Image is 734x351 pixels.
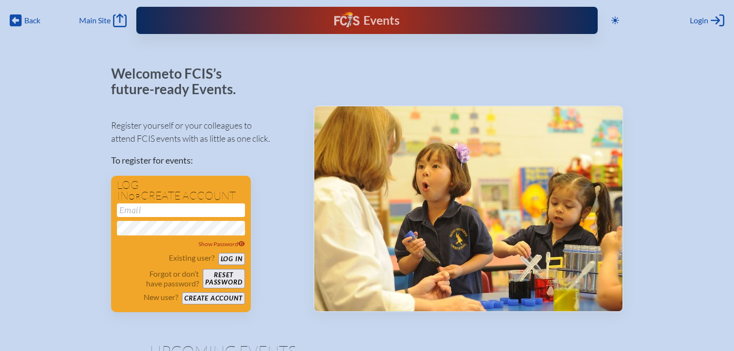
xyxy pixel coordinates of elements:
[129,192,141,201] span: or
[111,119,298,145] p: Register yourself or your colleagues to attend FCIS events with as little as one click.
[267,12,467,29] div: FCIS Events — Future ready
[111,66,247,97] p: Welcome to FCIS’s future-ready Events.
[117,203,245,217] input: Email
[79,16,111,25] span: Main Site
[144,292,178,302] p: New user?
[79,14,127,27] a: Main Site
[111,154,298,167] p: To register for events:
[117,269,199,288] p: Forgot or don’t have password?
[198,240,245,248] span: Show Password
[218,253,245,265] button: Log in
[314,106,622,311] img: Events
[169,253,214,263] p: Existing user?
[117,180,245,201] h1: Log in create account
[690,16,708,25] span: Login
[203,269,245,288] button: Resetpassword
[182,292,245,304] button: Create account
[24,16,40,25] span: Back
